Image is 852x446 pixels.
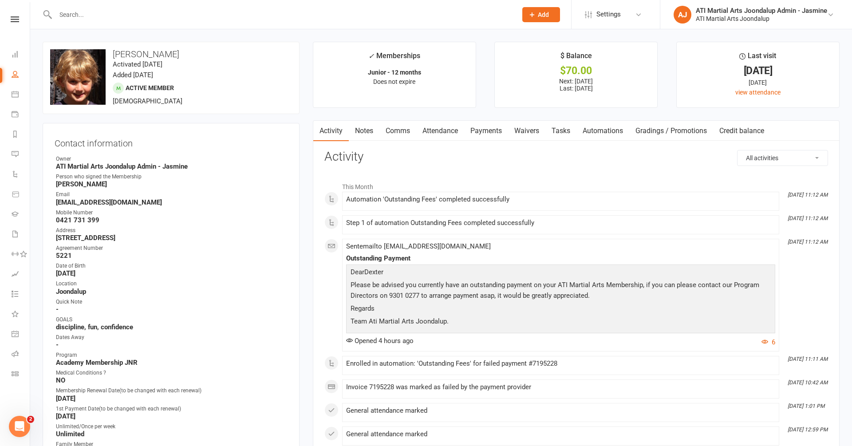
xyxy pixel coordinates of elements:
[56,190,288,199] div: Email
[685,78,831,87] div: [DATE]
[696,15,827,23] div: ATI Martial Arts Joondalup
[12,85,30,105] a: Calendar
[629,121,713,141] a: Gradings / Promotions
[27,416,34,423] span: 2
[346,383,775,391] div: Invoice 7195228 was marked as failed by the payment provider
[346,360,775,367] div: Enrolled in automation: 'Outstanding Fees' for failed payment #7195228
[346,407,775,414] div: General attendance marked
[55,135,288,148] h3: Contact information
[373,78,415,85] span: Does not expire
[56,316,288,324] div: GOALS
[348,316,773,329] p: Team Ati Martial Arts Joondalup.
[56,280,288,288] div: Location
[346,219,775,227] div: Step 1 of automation Outstanding Fees completed successfully
[12,125,30,145] a: Reports
[508,121,545,141] a: Waivers
[346,242,491,250] span: Sent email to [EMAIL_ADDRESS][DOMAIN_NAME]
[56,333,288,342] div: Dates Away
[324,150,828,164] h3: Activity
[346,255,775,262] div: Outstanding Payment
[56,173,288,181] div: Person who signed the Membership
[56,180,288,188] strong: [PERSON_NAME]
[9,416,30,437] iframe: Intercom live chat
[50,49,106,105] img: image1750085957.png
[113,97,182,105] span: [DEMOGRAPHIC_DATA]
[596,4,621,24] span: Settings
[56,244,288,253] div: Agreement Number
[12,265,30,285] a: Assessments
[12,105,30,125] a: Payments
[113,71,153,79] time: Added [DATE]
[12,185,30,205] a: Product Sales
[56,226,288,235] div: Address
[503,66,649,75] div: $70.00
[56,422,288,431] div: Unlimited/Once per week
[56,262,288,270] div: Date of Birth
[56,395,288,403] strong: [DATE]
[788,403,824,409] i: [DATE] 1:01 PM
[368,69,421,76] strong: Junior - 12 months
[56,430,288,438] strong: Unlimited
[346,430,775,438] div: General attendance marked
[113,60,162,68] time: Activated [DATE]
[56,298,288,306] div: Quick Note
[56,269,288,277] strong: [DATE]
[739,50,776,66] div: Last visit
[348,303,773,316] p: Regards
[56,305,288,313] strong: -
[685,66,831,75] div: [DATE]
[12,45,30,65] a: Dashboard
[576,121,629,141] a: Automations
[349,121,379,141] a: Notes
[126,84,174,91] span: Active member
[56,288,288,296] strong: Joondalup
[56,198,288,206] strong: [EMAIL_ADDRESS][DOMAIN_NAME]
[503,78,649,92] p: Next: [DATE] Last: [DATE]
[538,11,549,18] span: Add
[56,234,288,242] strong: [STREET_ADDRESS]
[735,89,781,96] a: view attendance
[788,379,828,386] i: [DATE] 10:42 AM
[348,267,773,280] p: Dexter
[56,359,288,367] strong: Academy Membership JNR
[56,341,288,349] strong: -
[313,121,349,141] a: Activity
[416,121,464,141] a: Attendance
[56,369,288,377] div: Medical Conditions ?
[788,426,828,433] i: [DATE] 12:59 PM
[351,281,759,300] span: Please be advised you currently have an outstanding payment on your ATI Martial Arts Membership, ...
[368,50,420,67] div: Memberships
[788,215,828,221] i: [DATE] 11:12 AM
[56,209,288,217] div: Mobile Number
[56,412,288,420] strong: [DATE]
[346,196,775,203] div: Automation 'Outstanding Fees' completed successfully
[12,305,30,325] a: What's New
[56,387,288,395] div: Membership Renewal Date(to be changed with each renewal)
[713,121,770,141] a: Credit balance
[50,49,292,59] h3: [PERSON_NAME]
[696,7,827,15] div: ATI Martial Arts Joondalup Admin - Jasmine
[56,376,288,384] strong: NO
[12,325,30,345] a: General attendance kiosk mode
[56,162,288,170] strong: ATI Martial Arts Joondalup Admin - Jasmine
[324,178,828,192] li: This Month
[12,345,30,365] a: Roll call kiosk mode
[351,268,364,276] span: Dear
[56,155,288,163] div: Owner
[56,216,288,224] strong: 0421 731 399
[464,121,508,141] a: Payments
[56,323,288,331] strong: discipline, fun, confidence
[379,121,416,141] a: Comms
[788,356,828,362] i: [DATE] 11:11 AM
[560,50,592,66] div: $ Balance
[12,365,30,385] a: Class kiosk mode
[53,8,511,21] input: Search...
[674,6,691,24] div: AJ
[56,351,288,359] div: Program
[788,192,828,198] i: [DATE] 11:12 AM
[346,337,414,345] span: Opened 4 hours ago
[56,252,288,260] strong: 5221
[545,121,576,141] a: Tasks
[522,7,560,22] button: Add
[788,239,828,245] i: [DATE] 11:12 AM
